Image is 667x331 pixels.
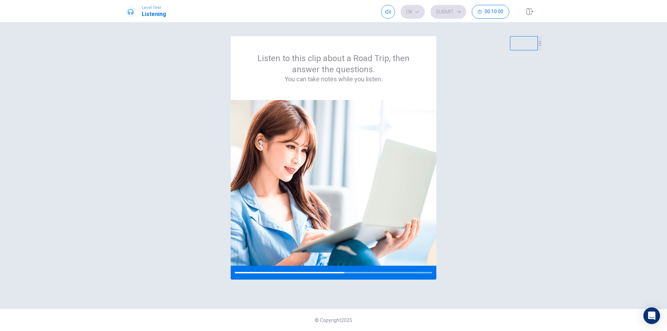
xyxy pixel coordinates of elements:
h4: You can take notes while you listen. [247,75,420,83]
span: © Copyright 2025 [315,317,352,323]
button: 00:10:00 [472,5,509,19]
div: Listen to this clip about a Road Trip, then answer the questions. [247,53,420,83]
img: passage image [231,100,436,266]
span: 00:10:00 [485,9,503,15]
h1: Listening [142,10,166,18]
div: Open Intercom Messenger [643,307,660,324]
span: Level Test [142,5,166,10]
